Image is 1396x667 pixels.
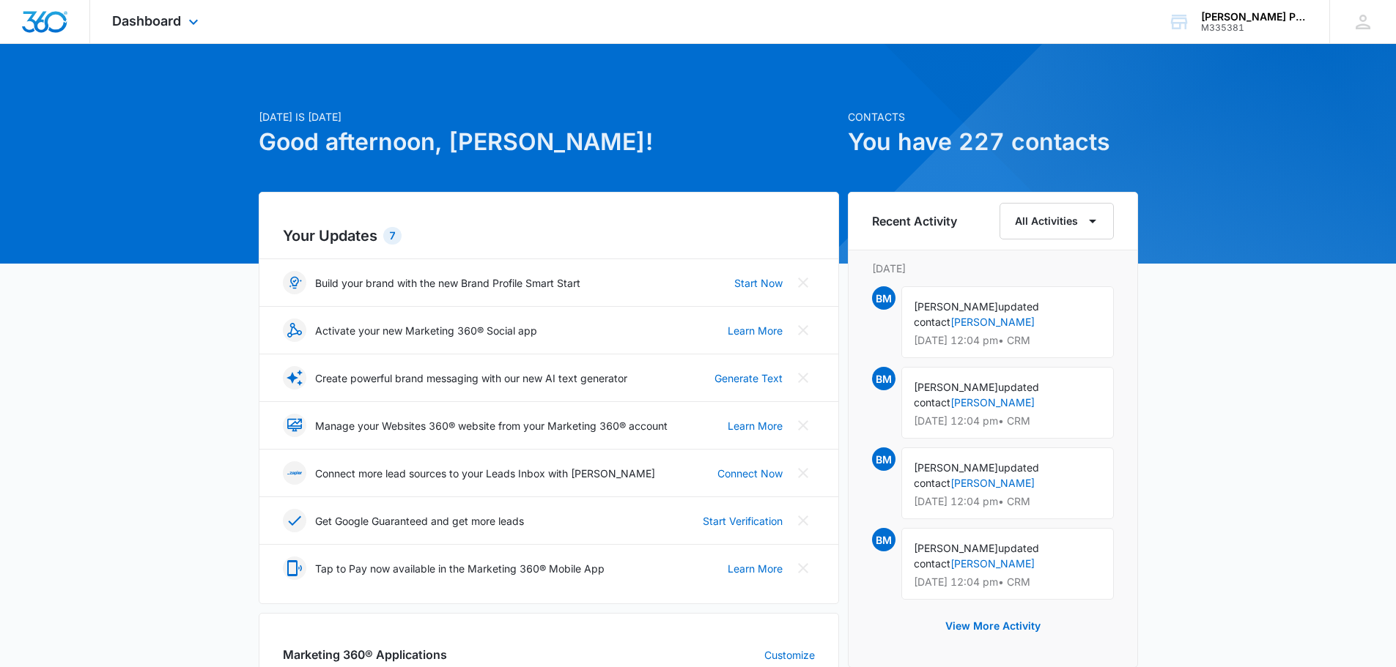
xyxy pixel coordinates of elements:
span: [PERSON_NAME] [914,381,998,393]
button: Close [791,414,815,437]
p: Get Google Guaranteed and get more leads [315,513,524,529]
button: Close [791,318,815,342]
p: [DATE] 12:04 pm • CRM [914,577,1101,587]
p: Tap to Pay now available in the Marketing 360® Mobile App [315,561,605,576]
h1: Good afternoon, [PERSON_NAME]! [259,124,839,160]
span: [PERSON_NAME] [914,300,998,313]
p: [DATE] 12:04 pm • CRM [914,496,1101,507]
h1: You have 227 contacts [848,124,1138,160]
p: [DATE] 12:04 pm • CRM [914,416,1101,426]
button: Close [791,271,815,294]
div: account name [1201,11,1308,23]
a: [PERSON_NAME] [950,396,1035,409]
span: BM [872,447,895,471]
span: [PERSON_NAME] [914,461,998,474]
p: Build your brand with the new Brand Profile Smart Start [315,275,580,291]
h2: Marketing 360® Applications [283,646,447,663]
a: [PERSON_NAME] [950,557,1035,570]
p: Activate your new Marketing 360® Social app [315,323,537,338]
button: All Activities [1000,203,1114,239]
p: Connect more lead sources to your Leads Inbox with [PERSON_NAME] [315,466,655,481]
span: [PERSON_NAME] [914,542,998,554]
button: Close [791,366,815,390]
span: BM [872,528,895,551]
button: Close [791,461,815,485]
h6: Recent Activity [872,212,957,230]
button: Close [791,556,815,580]
a: Start Verification [703,513,783,529]
a: Generate Text [714,370,783,386]
p: Manage your Websites 360® website from your Marketing 360® account [315,418,668,433]
a: Start Now [734,275,783,291]
button: Close [791,509,815,532]
p: [DATE] 12:04 pm • CRM [914,335,1101,346]
div: 7 [383,227,402,245]
p: Create powerful brand messaging with our new AI text generator [315,370,627,386]
a: Learn More [728,418,783,433]
a: Customize [764,647,815,663]
a: Learn More [728,561,783,576]
span: Dashboard [112,13,181,29]
span: BM [872,286,895,310]
span: BM [872,367,895,390]
a: [PERSON_NAME] [950,477,1035,489]
p: [DATE] [872,261,1114,276]
p: Contacts [848,109,1138,124]
button: View More Activity [931,608,1055,644]
div: account id [1201,23,1308,33]
a: Learn More [728,323,783,338]
h2: Your Updates [283,225,815,247]
a: [PERSON_NAME] [950,316,1035,328]
a: Connect Now [717,466,783,481]
p: [DATE] is [DATE] [259,109,839,124]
